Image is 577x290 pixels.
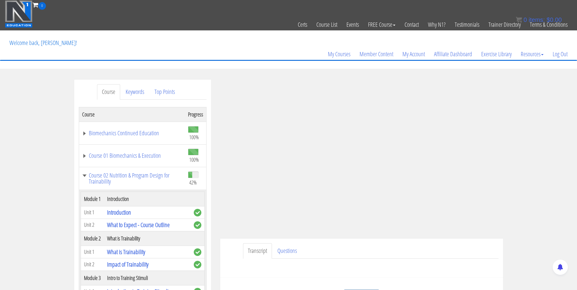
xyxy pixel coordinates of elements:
[107,208,131,216] a: Introduction
[529,16,545,23] span: items:
[516,40,548,69] a: Resources
[81,258,104,271] td: Unit 2
[523,16,527,23] span: 0
[79,107,185,122] th: Course
[423,10,450,40] a: Why N1?
[477,40,516,69] a: Exercise Library
[547,16,562,23] bdi: 0.00
[81,206,104,219] td: Unit 1
[342,10,363,40] a: Events
[398,40,429,69] a: My Account
[107,260,148,268] a: Impact of Trainability
[97,84,120,100] a: Course
[33,1,46,9] a: 0
[104,231,190,246] th: What is Trainability
[194,261,201,268] span: complete
[312,10,342,40] a: Course List
[516,17,522,23] img: icon11.png
[400,10,423,40] a: Contact
[107,248,145,256] a: What is Trainability
[107,221,170,229] a: What to Expect - Course Outline
[484,10,525,40] a: Trainer Directory
[194,248,201,256] span: complete
[82,172,182,185] a: Course 02 Nutrition & Program Design for Trainability
[121,84,149,100] a: Keywords
[189,179,197,186] span: 42%
[81,192,104,206] th: Module 1
[450,10,484,40] a: Testimonials
[194,209,201,216] span: complete
[104,271,190,285] th: Intro to Training Stimuli
[363,10,400,40] a: FREE Course
[429,40,477,69] a: Affiliate Dashboard
[82,153,182,159] a: Course 01 Biomechanics & Execution
[150,84,180,100] a: Top Points
[38,2,46,10] span: 0
[525,10,572,40] a: Terms & Conditions
[273,243,302,259] a: Questions
[547,16,550,23] span: $
[189,156,199,163] span: 100%
[293,10,312,40] a: Certs
[81,246,104,258] td: Unit 1
[189,134,199,140] span: 100%
[104,192,190,206] th: Introduction
[194,221,201,229] span: complete
[81,219,104,231] td: Unit 2
[5,31,82,55] p: Welcome back, [PERSON_NAME]!
[82,130,182,136] a: Biomechanics Continued Education
[81,271,104,285] th: Module 3
[81,231,104,246] th: Module 2
[548,40,572,69] a: Log Out
[185,107,207,122] th: Progress
[5,0,33,28] img: n1-education
[516,16,562,23] a: 0 items: $0.00
[323,40,355,69] a: My Courses
[355,40,398,69] a: Member Content
[243,243,272,259] a: Transcript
